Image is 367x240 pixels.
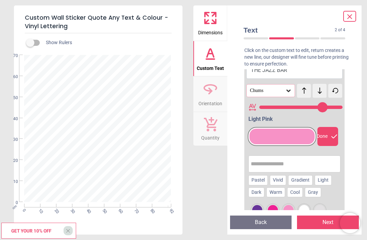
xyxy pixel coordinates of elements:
div: Cool [287,187,303,198]
button: Back [230,216,292,229]
button: Dimensions [193,5,227,41]
button: THE JAZZ BAR [246,62,343,79]
div: light gray [315,205,325,215]
div: light pink [283,205,294,215]
div: Chums [249,88,285,94]
div: Done [317,127,338,146]
span: Custom Text [197,62,224,72]
span: 2 of 4 [335,27,345,33]
span: 50 [5,95,18,101]
div: Gradient [288,175,313,185]
span: 20 [5,158,18,164]
h5: Custom Wall Sticker Quote Any Text & Colour - Vinyl Lettering [25,11,172,33]
span: 60 [5,74,18,80]
span: Dimensions [198,26,223,36]
iframe: Brevo live chat [340,213,360,233]
div: white [299,205,309,215]
span: 40 [5,116,18,122]
div: Vivid [270,175,286,185]
span: Quantity [201,131,220,142]
span: Text [244,25,335,35]
div: Show Rulers [30,39,182,47]
div: Dark [248,187,264,198]
span: cm [11,204,17,210]
span: 0 [5,200,18,206]
span: 30 [5,137,18,143]
div: purple [252,205,262,215]
div: Warm [266,187,285,198]
div: Gray [305,187,321,198]
button: Orientation [193,76,227,112]
div: Light [315,175,332,185]
div: Light Pink [248,115,343,123]
span: 70 [5,53,18,59]
button: Quantity [193,112,227,146]
p: Click on the custom text to edit, return creates a new line, our designer will fine tune before p... [238,47,351,67]
button: Next [297,216,359,229]
span: Orientation [198,97,222,107]
div: pink [268,205,278,215]
button: Custom Text [193,41,227,76]
span: 10 [5,179,18,185]
div: Pastel [248,175,268,185]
